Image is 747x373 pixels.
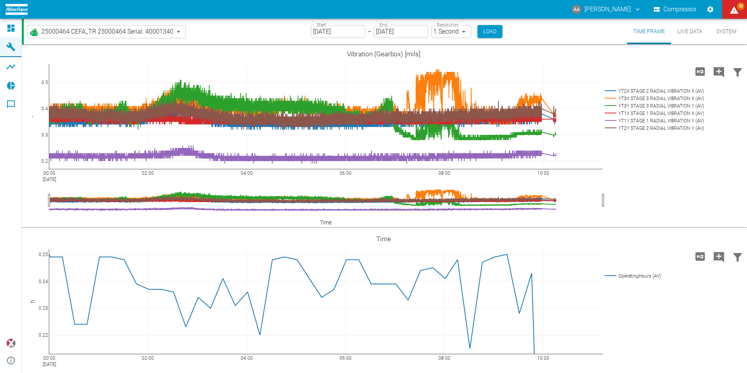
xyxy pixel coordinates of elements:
span: Load high Res [691,67,709,75]
button: Add comment [709,246,728,267]
span: Load high Res [691,252,709,260]
p: – [368,27,372,36]
input: MM/DD/YYYY [374,25,428,38]
label: Start [316,22,326,28]
img: logo [5,4,28,14]
button: Settings [703,2,717,16]
a: 25000464 CEFA_TR 25000464 Serial: 40001340 [29,27,173,36]
label: Resolution [437,22,459,28]
button: anthony.andrews@atlascopco.com [571,2,642,16]
button: System [709,19,744,44]
button: Time Frame [627,19,671,44]
div: 1 Second [431,25,471,38]
div: AA [572,5,581,14]
button: Filter Chart Data [728,61,747,82]
label: End [379,22,387,28]
button: Filter Chart Data [728,246,747,267]
button: Load [477,25,502,38]
button: Live Data [671,19,709,44]
span: 59 [737,2,745,10]
button: Add comment [709,61,728,82]
img: Xplore Logo [6,339,16,348]
button: Compressor [652,2,699,16]
span: 25000464 CEFA_TR 25000464 Serial: 40001340 [41,27,173,36]
input: MM/DD/YYYY [311,25,365,38]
